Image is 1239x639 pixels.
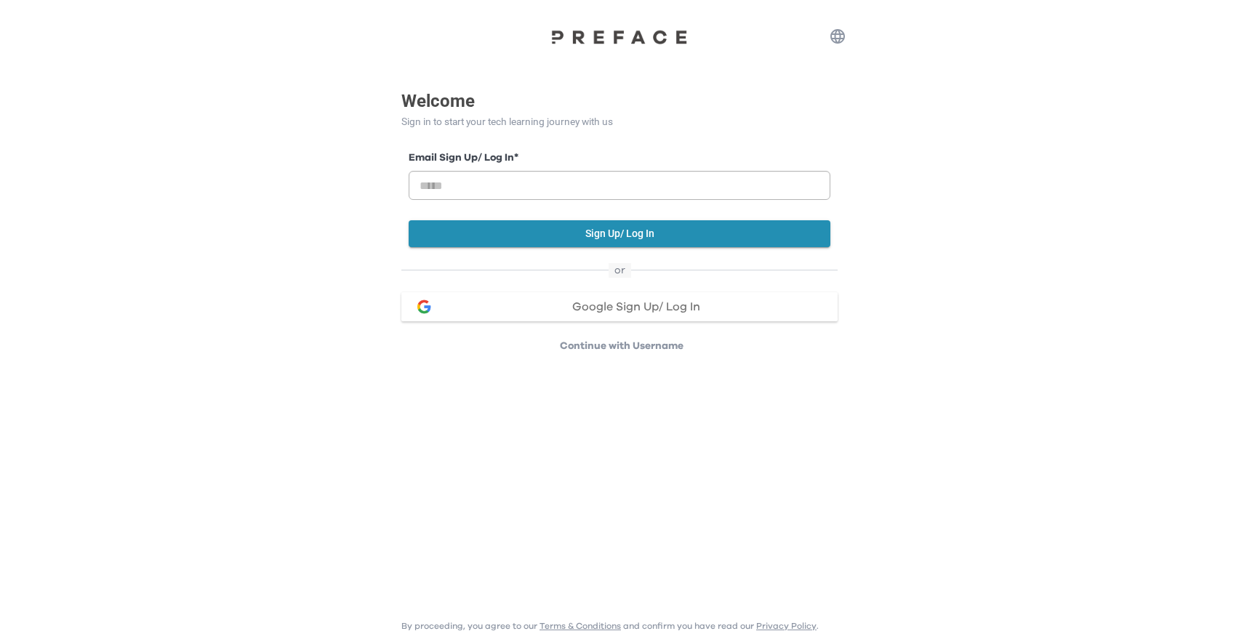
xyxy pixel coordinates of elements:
img: google login [415,298,433,316]
img: Preface Logo [547,29,692,44]
span: or [609,263,631,278]
a: Terms & Conditions [540,622,621,630]
label: Email Sign Up/ Log In * [409,150,830,166]
p: Sign in to start your tech learning journey with us [401,114,838,129]
a: Privacy Policy [756,622,817,630]
button: google loginGoogle Sign Up/ Log In [401,292,838,321]
p: By proceeding, you agree to our and confirm you have read our . [401,620,819,632]
span: Google Sign Up/ Log In [572,301,700,313]
p: Continue with Username [406,339,838,353]
button: Sign Up/ Log In [409,220,830,247]
p: Welcome [401,88,838,114]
